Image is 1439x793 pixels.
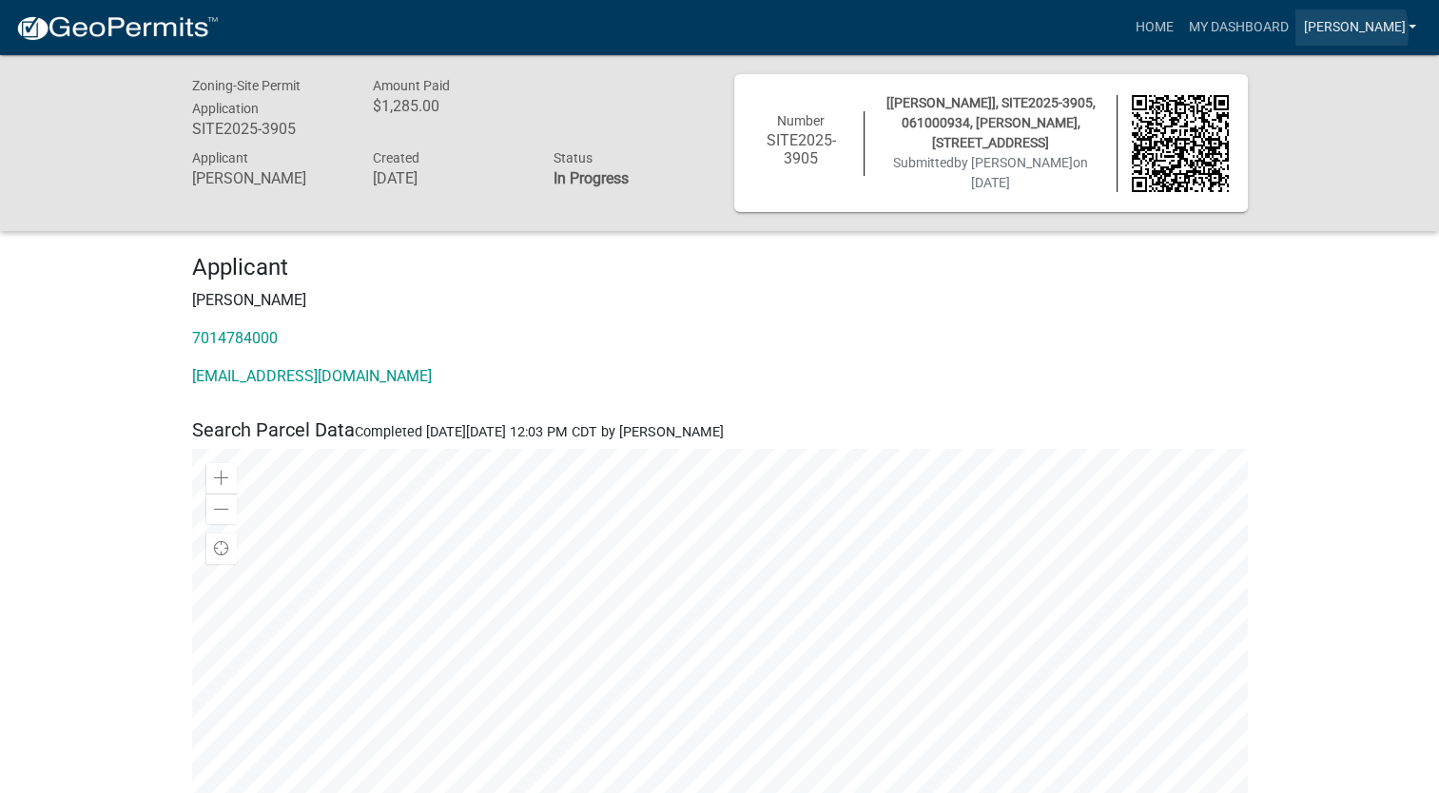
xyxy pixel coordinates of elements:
a: Home [1127,10,1180,46]
p: [PERSON_NAME] [192,289,1248,312]
a: My Dashboard [1180,10,1295,46]
span: Created [372,150,418,165]
span: Number [777,113,825,128]
h6: SITE2025-3905 [753,131,850,167]
h6: $1,285.00 [372,97,524,115]
h6: SITE2025-3905 [192,120,344,138]
a: [EMAIL_ADDRESS][DOMAIN_NAME] [192,367,432,385]
span: [[PERSON_NAME]], SITE2025-3905, 061000934, [PERSON_NAME], [STREET_ADDRESS] [886,95,1096,150]
span: Completed [DATE][DATE] 12:03 PM CDT by [PERSON_NAME] [355,424,724,440]
h5: Search Parcel Data [192,418,1248,441]
a: [PERSON_NAME] [1295,10,1424,46]
h4: Applicant [192,254,1248,281]
div: Find my location [206,533,237,564]
span: Zoning-Site Permit Application [192,78,301,116]
div: Zoom in [206,463,237,493]
h6: [DATE] [372,169,524,187]
a: 7014784000 [192,329,278,347]
span: Status [553,150,592,165]
span: Applicant [192,150,248,165]
span: by [PERSON_NAME] [954,155,1073,170]
div: Zoom out [206,493,237,524]
img: QR code [1132,95,1229,192]
strong: In Progress [553,169,628,187]
span: Submitted on [DATE] [893,155,1088,190]
h6: [PERSON_NAME] [192,169,344,187]
span: Amount Paid [372,78,449,93]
